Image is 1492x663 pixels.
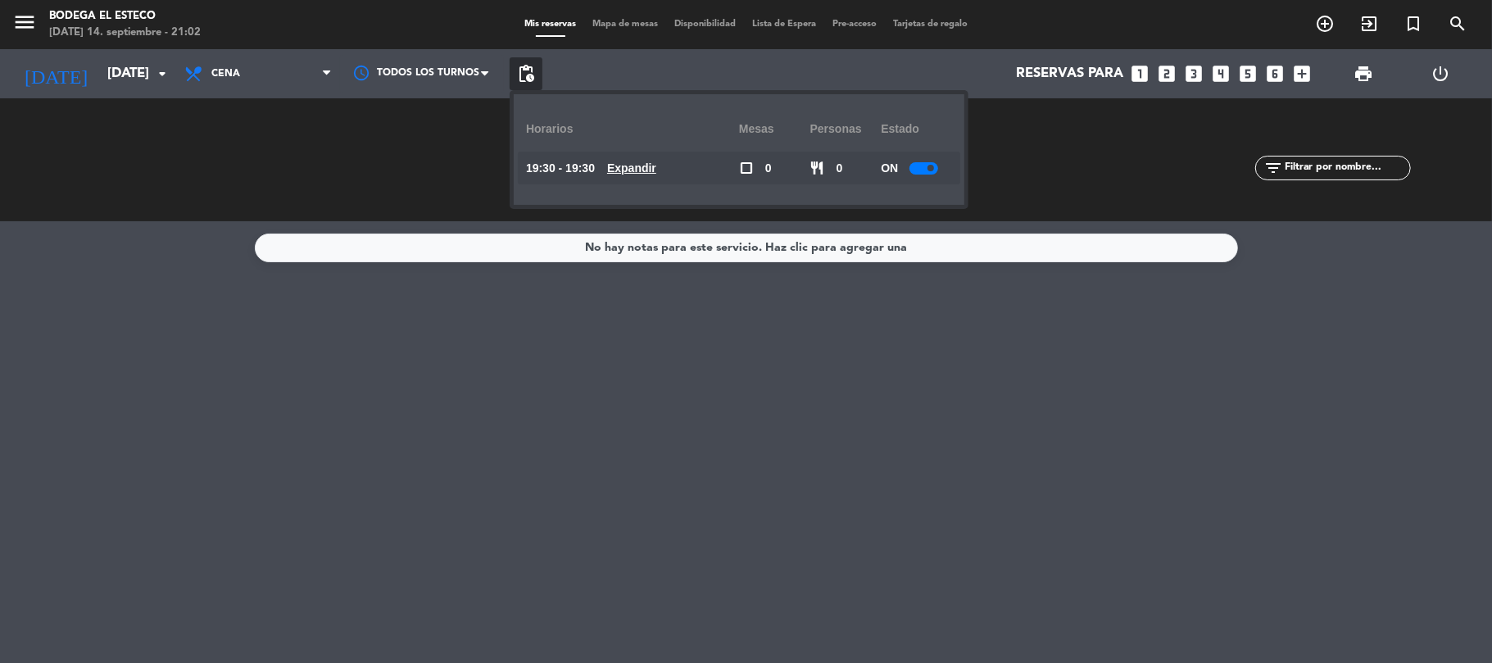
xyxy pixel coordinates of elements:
div: Mesas [739,107,810,152]
span: Tarjetas de regalo [885,20,976,29]
span: Mapa de mesas [584,20,666,29]
button: menu [12,10,37,40]
i: exit_to_app [1359,14,1379,34]
div: LOG OUT [1402,49,1480,98]
span: 0 [765,159,772,178]
i: [DATE] [12,56,99,92]
div: Estado [881,107,952,152]
span: Reservas para [1017,66,1124,82]
i: looks_two [1157,63,1178,84]
u: Expandir [607,161,656,175]
div: [DATE] 14. septiembre - 21:02 [49,25,201,41]
i: filter_list [1263,158,1283,178]
span: Pre-acceso [824,20,885,29]
i: looks_one [1130,63,1151,84]
span: Mis reservas [516,20,584,29]
i: turned_in_not [1404,14,1423,34]
i: search [1448,14,1467,34]
div: personas [810,107,882,152]
i: menu [12,10,37,34]
span: restaurant [810,161,825,175]
span: Lista de Espera [744,20,824,29]
div: Horarios [526,107,739,152]
i: looks_5 [1238,63,1259,84]
span: ON [881,159,898,178]
span: 0 [837,159,843,178]
span: pending_actions [516,64,536,84]
span: Disponibilidad [666,20,744,29]
span: check_box_outline_blank [739,161,754,175]
span: Cena [211,68,240,79]
i: looks_6 [1265,63,1286,84]
span: 19:30 - 19:30 [526,159,595,178]
input: Filtrar por nombre... [1283,159,1410,177]
span: print [1354,64,1373,84]
i: looks_3 [1184,63,1205,84]
div: Bodega El Esteco [49,8,201,25]
i: add_box [1292,63,1313,84]
i: add_circle_outline [1315,14,1335,34]
i: looks_4 [1211,63,1232,84]
div: No hay notas para este servicio. Haz clic para agregar una [585,238,907,257]
i: arrow_drop_down [152,64,172,84]
i: power_settings_new [1431,64,1451,84]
